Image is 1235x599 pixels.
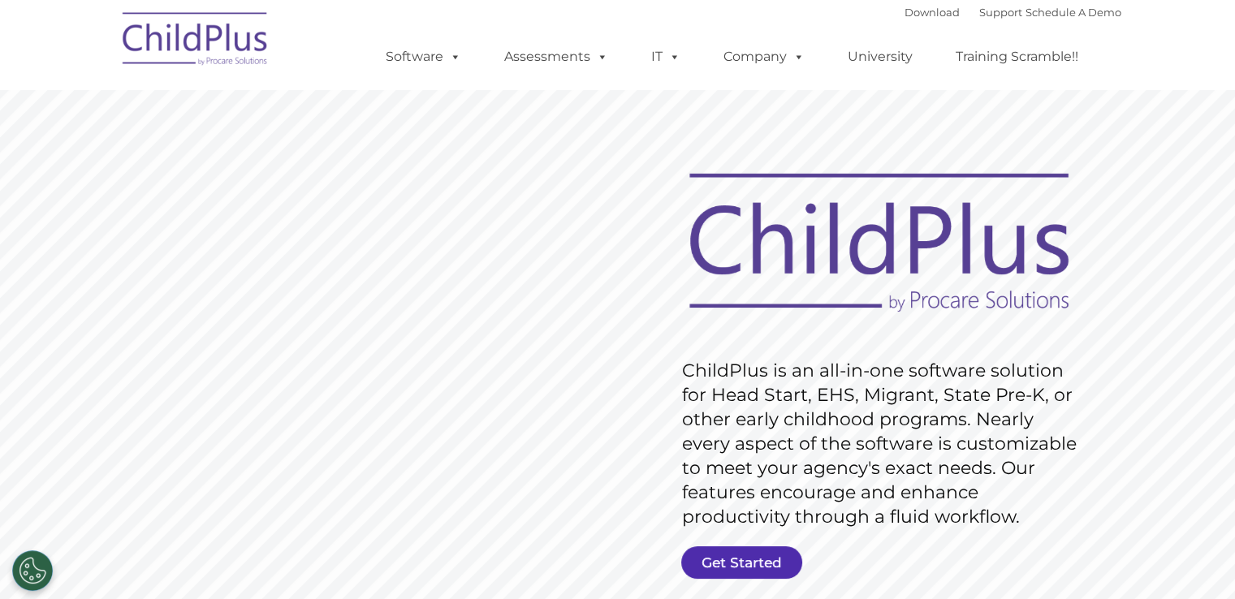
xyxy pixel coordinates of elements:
[114,1,277,82] img: ChildPlus by Procare Solutions
[488,41,624,73] a: Assessments
[369,41,477,73] a: Software
[12,550,53,591] button: Cookies Settings
[939,41,1095,73] a: Training Scramble!!
[682,359,1085,529] rs-layer: ChildPlus is an all-in-one software solution for Head Start, EHS, Migrant, State Pre-K, or other ...
[635,41,697,73] a: IT
[831,41,929,73] a: University
[905,6,960,19] a: Download
[979,6,1022,19] a: Support
[1026,6,1121,19] a: Schedule A Demo
[707,41,821,73] a: Company
[905,6,1121,19] font: |
[681,546,802,579] a: Get Started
